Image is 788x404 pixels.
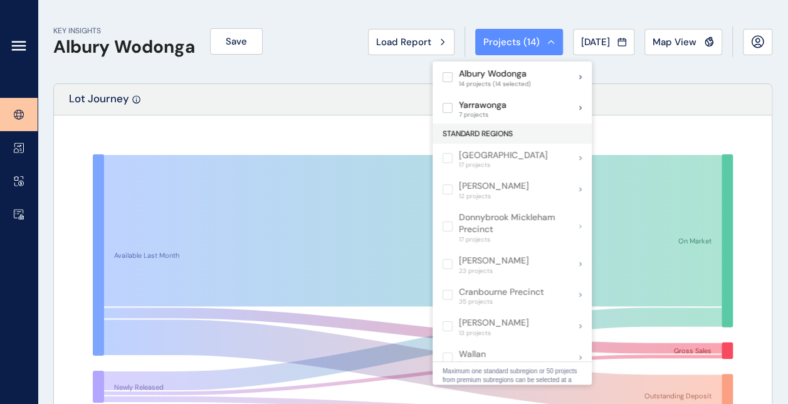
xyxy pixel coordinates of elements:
[459,348,489,361] p: Wallan
[459,161,548,169] span: 17 projects
[443,129,513,139] span: STANDARD REGIONS
[475,29,563,55] button: Projects (14)
[459,360,489,368] span: 5 projects
[459,211,579,236] p: Donnybrook Mickleham Precinct
[459,99,507,112] p: Yarrawonga
[368,29,454,55] button: Load Report
[53,36,195,58] h1: Albury Wodonga
[459,80,531,88] span: 14 projects (14 selected)
[581,36,610,48] span: [DATE]
[459,267,529,275] span: 23 projects
[459,180,529,193] p: [PERSON_NAME]
[459,111,507,119] span: 7 projects
[459,298,544,306] span: 35 projects
[573,29,634,55] button: [DATE]
[459,317,529,329] p: [PERSON_NAME]
[226,35,247,48] span: Save
[53,26,195,36] p: KEY INSIGHTS
[483,36,540,48] span: Projects ( 14 )
[459,193,529,200] span: 12 projects
[653,36,696,48] span: Map View
[459,236,579,243] span: 17 projects
[376,36,431,48] span: Load Report
[210,28,263,55] button: Save
[459,329,529,337] span: 13 projects
[69,92,129,115] p: Lot Journey
[459,68,531,80] p: Albury Wodonga
[443,367,582,393] p: Maximum one standard subregion or 50 projects from premium subregions can be selected at a time.
[459,286,544,299] p: Cranbourne Precinct
[459,149,548,162] p: [GEOGRAPHIC_DATA]
[459,255,529,267] p: [PERSON_NAME]
[644,29,722,55] button: Map View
